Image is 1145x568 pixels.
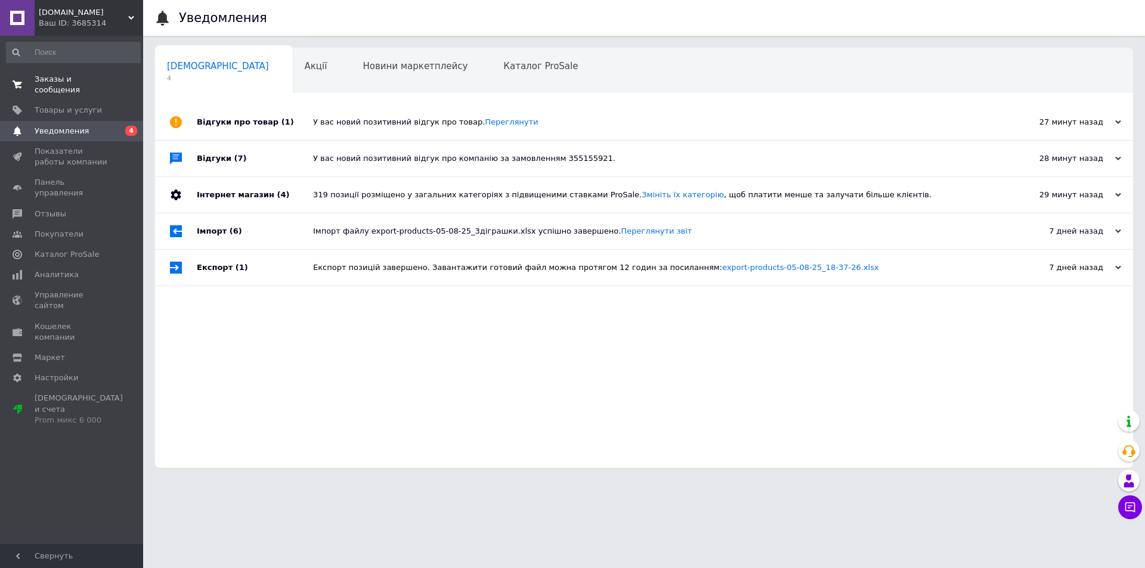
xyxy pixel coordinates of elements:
[277,190,289,199] span: (4)
[1002,190,1121,200] div: 29 минут назад
[313,153,1002,164] div: У вас новий позитивний відгук про компанію за замовленням 355155921.
[35,290,110,311] span: Управление сайтом
[363,61,468,72] span: Новини маркетплейсу
[197,104,313,140] div: Відгуки про товар
[35,105,102,116] span: Товары и услуги
[1118,495,1142,519] button: Чат с покупателем
[313,226,1002,237] div: Імпорт файлу export-products-05-08-25_3діграшки.xlsx успішно завершено.
[722,263,879,272] a: export-products-05-08-25_18-37-26.xlsx
[35,352,65,363] span: Маркет
[642,190,724,199] a: Змініть їх категорію
[1002,117,1121,128] div: 27 минут назад
[35,146,110,167] span: Показатели работы компании
[35,415,123,426] div: Prom микс 6 000
[236,263,248,272] span: (1)
[35,249,99,260] span: Каталог ProSale
[313,117,1002,128] div: У вас новий позитивний відгук про товар.
[621,226,692,235] a: Переглянути звіт
[125,126,137,136] span: 4
[197,213,313,249] div: Імпорт
[313,262,1002,273] div: Експорт позицій завершено. Завантажити готовий файл можна протягом 12 годин за посиланням:
[305,61,327,72] span: Акції
[1002,153,1121,164] div: 28 минут назад
[35,126,89,136] span: Уведомления
[35,177,110,198] span: Панель управления
[167,61,269,72] span: [DEMOGRAPHIC_DATA]
[197,250,313,285] div: Експорт
[197,141,313,176] div: Відгуки
[35,373,78,383] span: Настройки
[503,61,578,72] span: Каталог ProSale
[1002,262,1121,273] div: 7 дней назад
[167,74,269,83] span: 4
[35,393,123,426] span: [DEMOGRAPHIC_DATA] и счета
[313,190,1002,200] div: 319 позиції розміщено у загальних категоріях з підвищеними ставками ProSale. , щоб платити менше ...
[35,269,79,280] span: Аналитика
[230,226,242,235] span: (6)
[35,74,110,95] span: Заказы и сообщения
[281,117,294,126] span: (1)
[234,154,247,163] span: (7)
[179,11,267,25] h1: Уведомления
[35,321,110,343] span: Кошелек компании
[197,177,313,213] div: Інтернет магазин
[1002,226,1121,237] div: 7 дней назад
[6,42,141,63] input: Поиск
[35,209,66,219] span: Отзывы
[39,7,128,18] span: MilovFactory.com.ua
[39,18,143,29] div: Ваш ID: 3685314
[485,117,538,126] a: Переглянути
[35,229,83,240] span: Покупатели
